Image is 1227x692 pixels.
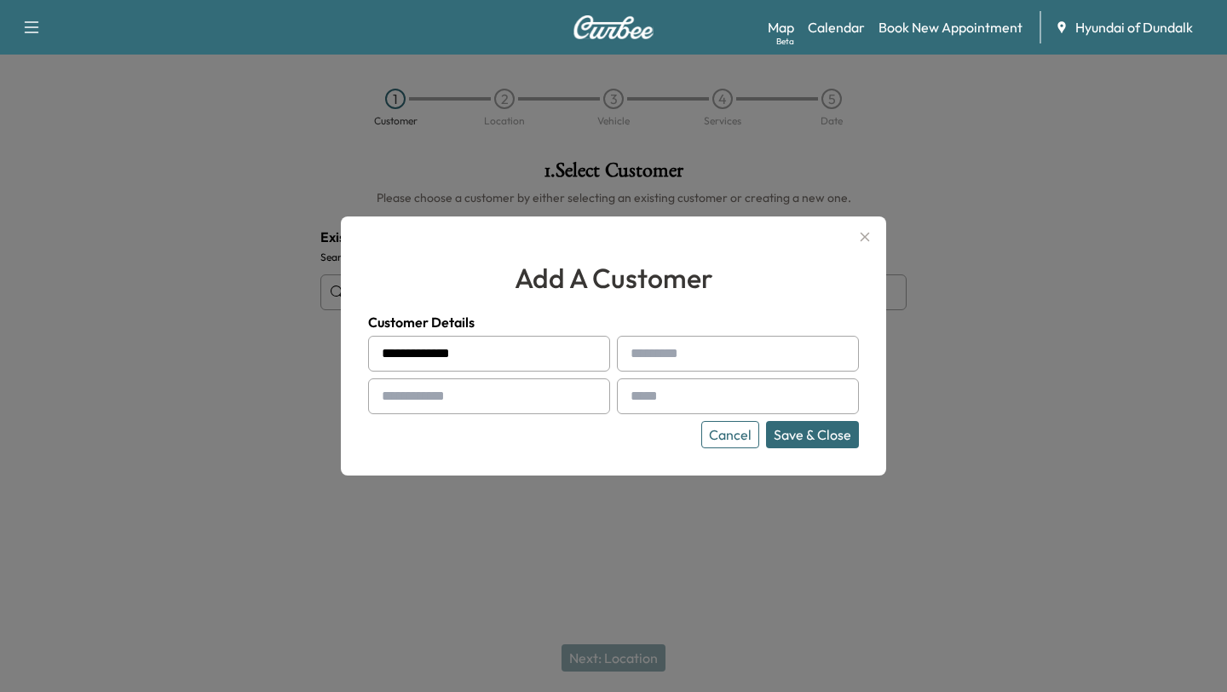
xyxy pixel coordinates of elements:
[878,17,1022,37] a: Book New Appointment
[1075,17,1193,37] span: Hyundai of Dundalk
[776,35,794,48] div: Beta
[808,17,865,37] a: Calendar
[368,257,859,298] h2: add a customer
[766,421,859,448] button: Save & Close
[701,421,759,448] button: Cancel
[368,312,859,332] h4: Customer Details
[573,15,654,39] img: Curbee Logo
[768,17,794,37] a: MapBeta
